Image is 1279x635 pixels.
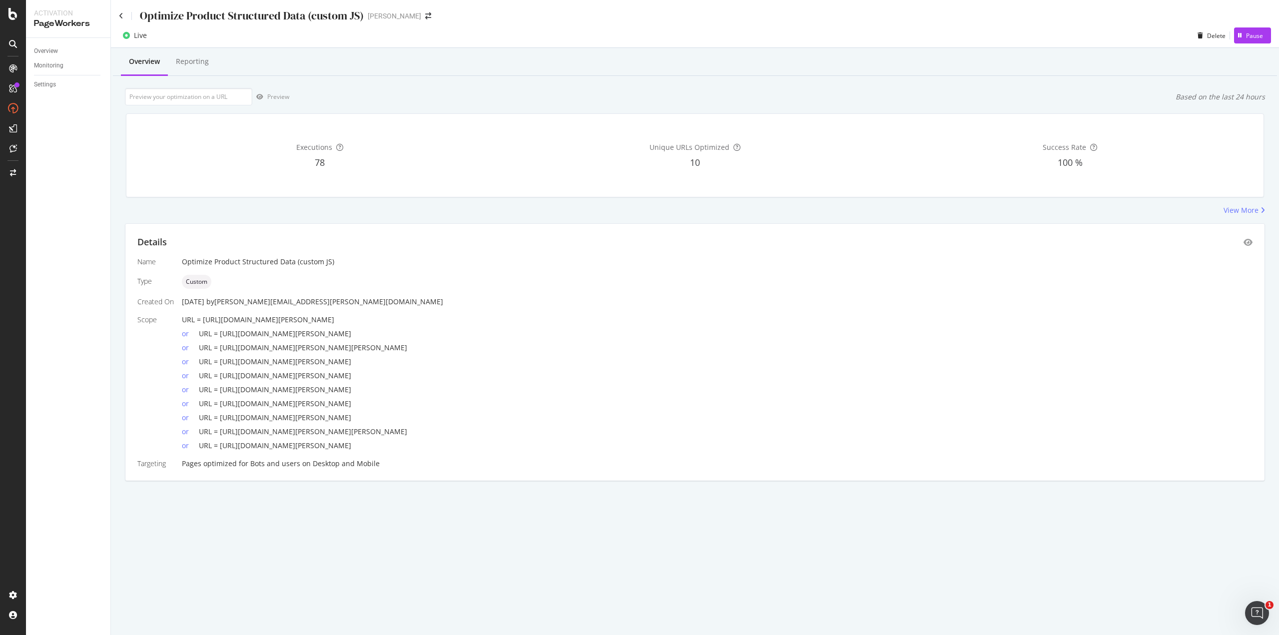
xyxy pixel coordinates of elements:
span: 100 % [1058,156,1083,168]
div: Preview [267,92,289,101]
div: or [182,385,199,395]
a: View More [1224,205,1265,215]
span: 78 [315,156,325,168]
span: Unique URLs Optimized [649,142,729,152]
span: 10 [690,156,700,168]
a: Click to go back [119,12,123,19]
div: Pages optimized for on [182,459,1253,469]
div: Reporting [176,56,209,66]
div: or [182,343,199,353]
div: Desktop and Mobile [313,459,380,469]
div: or [182,441,199,451]
button: Preview [252,89,289,105]
span: URL = [URL][DOMAIN_NAME][PERSON_NAME] [199,371,351,380]
div: [PERSON_NAME] [368,11,421,21]
span: URL = [URL][DOMAIN_NAME][PERSON_NAME] [199,329,351,338]
a: Overview [34,46,103,56]
div: by [PERSON_NAME][EMAIL_ADDRESS][PERSON_NAME][DOMAIN_NAME] [206,297,443,307]
div: Pause [1246,31,1263,40]
iframe: Intercom live chat [1245,601,1269,625]
span: URL = [URL][DOMAIN_NAME][PERSON_NAME] [199,357,351,366]
div: or [182,329,199,339]
span: Custom [186,279,207,285]
button: Pause [1234,27,1271,43]
span: 1 [1266,601,1274,609]
a: Settings [34,79,103,90]
div: or [182,413,199,423]
div: or [182,371,199,381]
div: Overview [34,46,58,56]
div: Settings [34,79,56,90]
span: Success Rate [1043,142,1086,152]
div: Overview [129,56,160,66]
button: Delete [1194,27,1226,43]
span: URL = [URL][DOMAIN_NAME][PERSON_NAME][PERSON_NAME] [199,343,407,352]
div: Activation [34,8,102,18]
div: Created On [137,297,174,307]
span: URL = [URL][DOMAIN_NAME][PERSON_NAME] [182,315,334,324]
div: Live [134,30,147,40]
span: URL = [URL][DOMAIN_NAME][PERSON_NAME] [199,399,351,408]
div: Delete [1207,31,1226,40]
div: Name [137,257,174,267]
span: URL = [URL][DOMAIN_NAME][PERSON_NAME] [199,441,351,450]
a: Monitoring [34,60,103,71]
div: arrow-right-arrow-left [425,12,431,19]
div: [DATE] [182,297,1253,307]
span: URL = [URL][DOMAIN_NAME][PERSON_NAME] [199,385,351,394]
div: Based on the last 24 hours [1176,92,1265,102]
div: eye [1244,238,1253,246]
div: Monitoring [34,60,63,71]
div: PageWorkers [34,18,102,29]
div: Details [137,236,167,249]
div: or [182,357,199,367]
input: Preview your optimization on a URL [125,88,252,105]
span: URL = [URL][DOMAIN_NAME][PERSON_NAME][PERSON_NAME] [199,427,407,436]
div: Scope [137,315,174,325]
div: or [182,399,199,409]
span: Executions [296,142,332,152]
div: Type [137,276,174,286]
div: Targeting [137,459,174,469]
div: View More [1224,205,1259,215]
div: Optimize Product Structured Data (custom JS) [140,8,364,23]
span: URL = [URL][DOMAIN_NAME][PERSON_NAME] [199,413,351,422]
div: neutral label [182,275,211,289]
div: or [182,427,199,437]
div: Bots and users [250,459,300,469]
div: Optimize Product Structured Data (custom JS) [182,257,1253,267]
